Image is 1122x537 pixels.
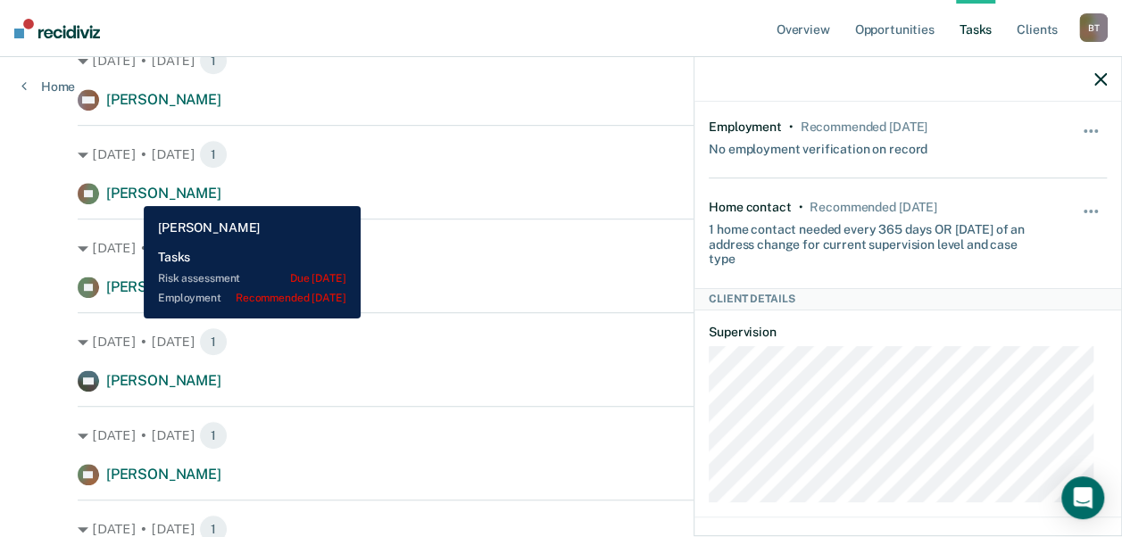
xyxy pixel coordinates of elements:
[199,421,228,450] span: 1
[798,200,802,215] div: •
[21,78,75,95] a: Home
[78,140,1044,169] div: [DATE] • [DATE]
[789,120,794,135] div: •
[1079,13,1108,42] div: B T
[709,135,927,157] div: No employment verification on record
[106,91,221,108] span: [PERSON_NAME]
[199,234,228,262] span: 1
[810,200,936,215] div: Recommended in 22 days
[709,215,1041,267] div: 1 home contact needed every 365 days OR [DATE] of an address change for current supervision level...
[709,325,1107,340] dt: Supervision
[199,140,228,169] span: 1
[694,288,1121,310] div: Client Details
[78,327,1044,356] div: [DATE] • [DATE]
[199,46,228,75] span: 1
[14,19,100,38] img: Recidiviz
[800,120,927,135] div: Recommended in 22 days
[106,185,221,202] span: [PERSON_NAME]
[1061,476,1104,519] div: Open Intercom Messenger
[78,46,1044,75] div: [DATE] • [DATE]
[78,421,1044,450] div: [DATE] • [DATE]
[709,200,791,215] div: Home contact
[709,120,782,135] div: Employment
[106,278,221,295] span: [PERSON_NAME]
[199,327,228,356] span: 1
[78,234,1044,262] div: [DATE] • [DATE]
[106,466,221,483] span: [PERSON_NAME]
[106,372,221,389] span: [PERSON_NAME]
